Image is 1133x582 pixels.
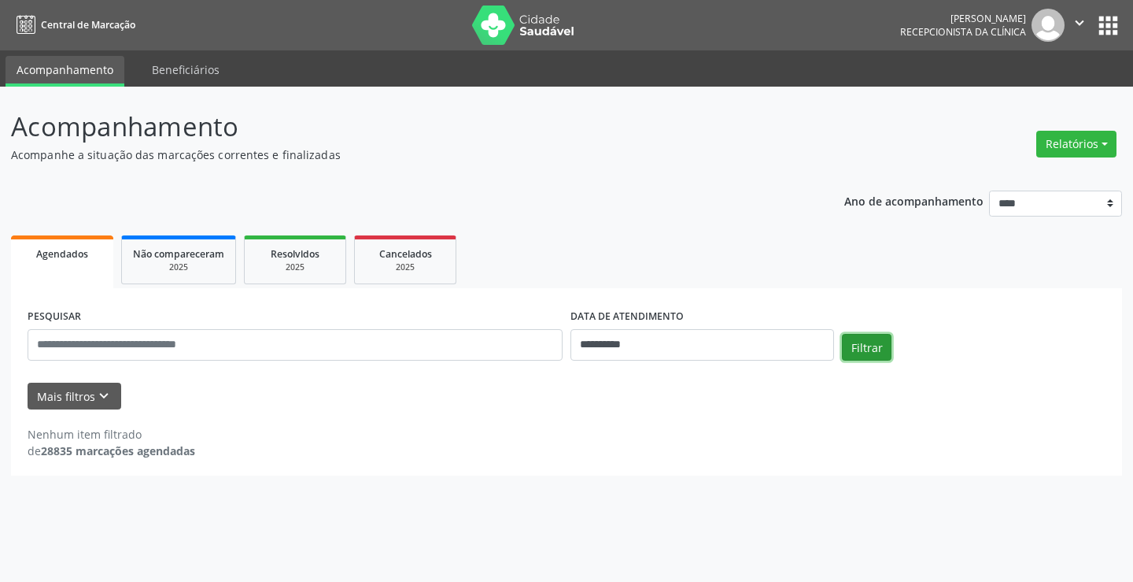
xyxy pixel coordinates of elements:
[366,261,445,273] div: 2025
[28,305,81,329] label: PESQUISAR
[256,261,334,273] div: 2025
[844,191,984,210] p: Ano de acompanhamento
[36,247,88,261] span: Agendados
[28,383,121,410] button: Mais filtroskeyboard_arrow_down
[6,56,124,87] a: Acompanhamento
[11,12,135,38] a: Central de Marcação
[28,443,195,459] div: de
[1032,9,1065,42] img: img
[570,305,684,329] label: DATA DE ATENDIMENTO
[41,18,135,32] span: Central de Marcação
[271,247,319,261] span: Resolvidos
[1071,14,1088,32] i: 
[95,387,113,405] i: keyboard_arrow_down
[379,247,432,261] span: Cancelados
[900,12,1026,25] div: [PERSON_NAME]
[41,443,195,458] strong: 28835 marcações agendadas
[900,25,1026,39] span: Recepcionista da clínica
[133,247,224,261] span: Não compareceram
[1094,12,1122,39] button: apps
[1036,131,1116,158] button: Relatórios
[28,426,195,443] div: Nenhum item filtrado
[1065,9,1094,42] button: 
[141,56,231,83] a: Beneficiários
[842,334,891,361] button: Filtrar
[133,261,224,273] div: 2025
[11,146,788,163] p: Acompanhe a situação das marcações correntes e finalizadas
[11,107,788,146] p: Acompanhamento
